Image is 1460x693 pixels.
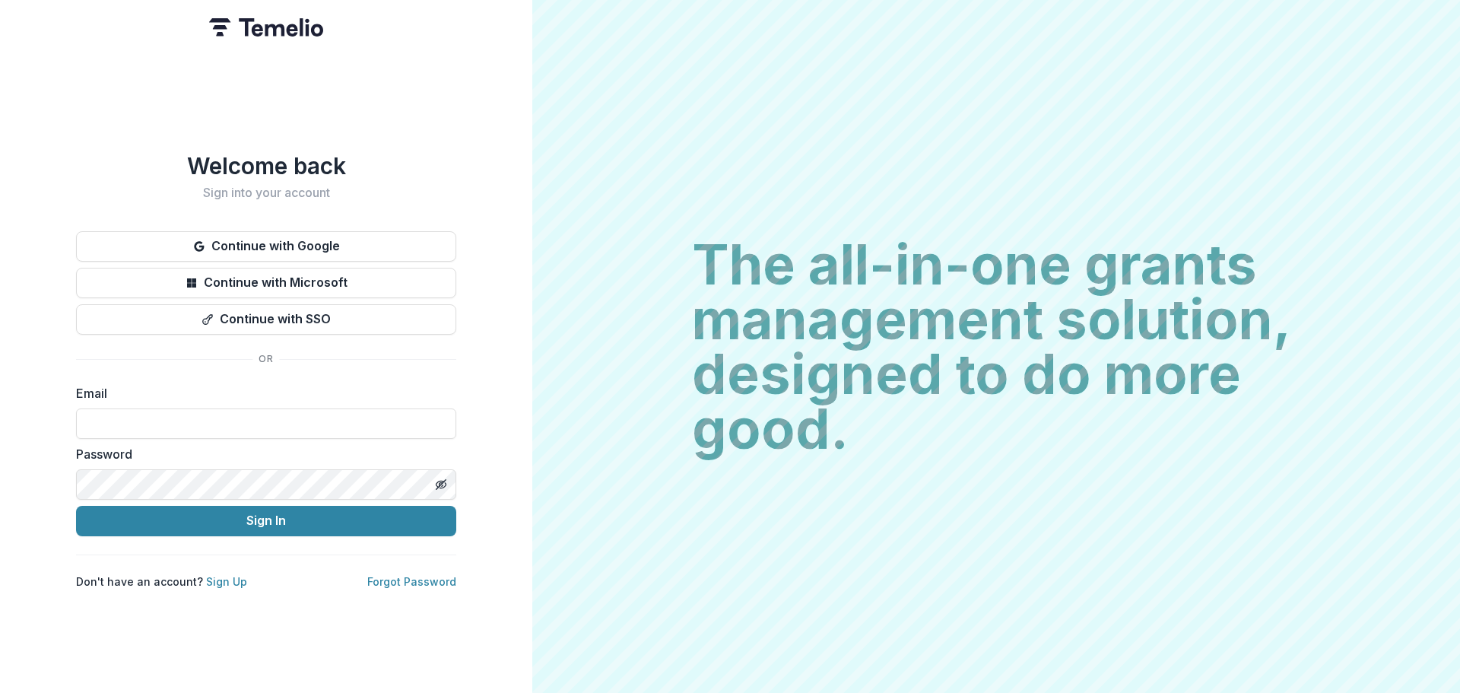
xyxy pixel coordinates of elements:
p: Don't have an account? [76,574,247,590]
button: Sign In [76,506,456,536]
a: Forgot Password [367,575,456,588]
a: Sign Up [206,575,247,588]
h2: Sign into your account [76,186,456,200]
img: Temelio [209,18,323,37]
button: Continue with Google [76,231,456,262]
button: Continue with SSO [76,304,456,335]
button: Continue with Microsoft [76,268,456,298]
label: Email [76,384,447,402]
button: Toggle password visibility [429,472,453,497]
label: Password [76,445,447,463]
h1: Welcome back [76,152,456,180]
